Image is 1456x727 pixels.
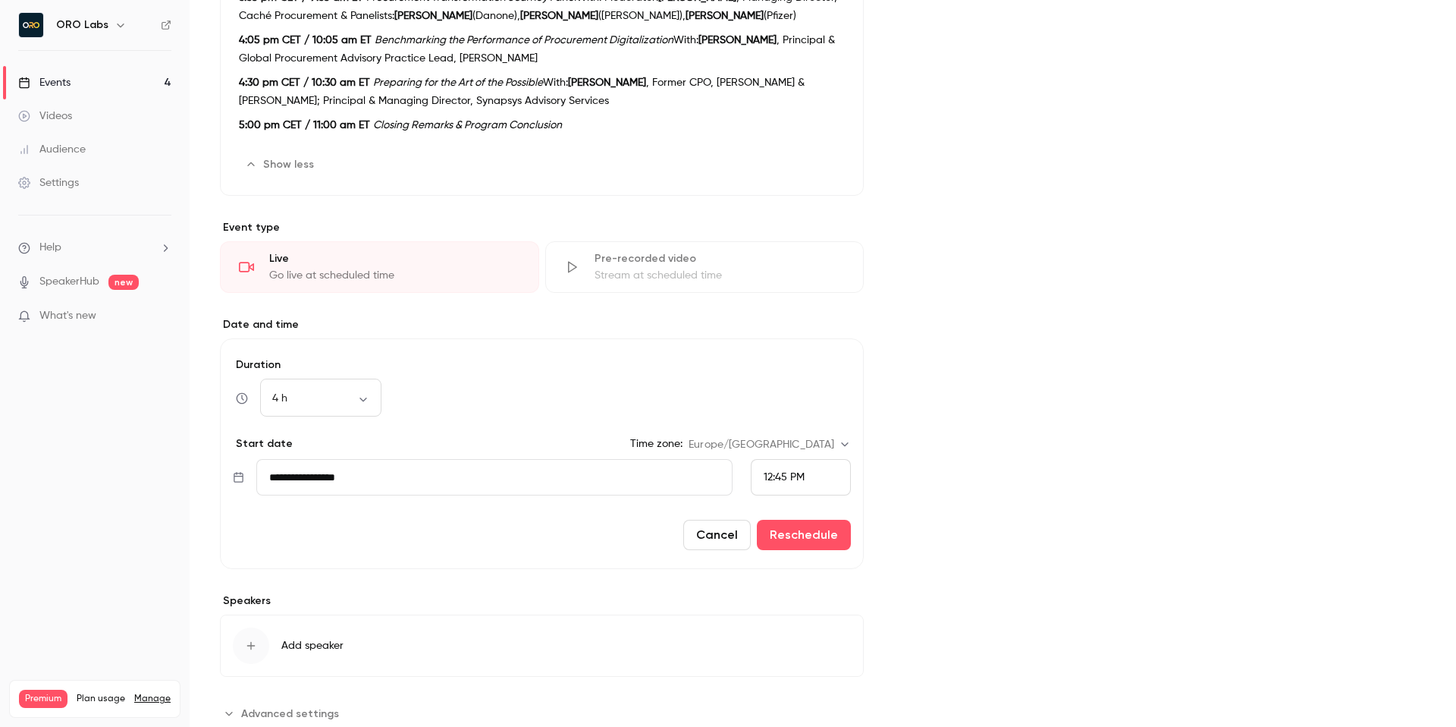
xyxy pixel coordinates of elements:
[239,31,845,68] p: With: , Principal & Global Procurement Advisory Practice Lead, [PERSON_NAME]
[520,11,598,21] strong: [PERSON_NAME]
[373,77,543,88] em: Preparing for the Art of the Possible
[39,240,61,256] span: Help
[239,153,323,177] button: Show less
[241,706,339,722] span: Advanced settings
[39,308,96,324] span: What's new
[220,615,864,677] button: Add speaker
[545,241,864,293] div: Pre-recorded videoStream at scheduled time
[220,241,539,293] div: LiveGo live at scheduled time
[233,436,293,452] p: Start date
[260,391,381,406] div: 4 h
[764,472,805,483] span: 12:45 PM
[39,274,99,290] a: SpeakerHub
[134,693,171,705] a: Manage
[220,701,348,725] button: Advanced settings
[233,357,851,373] label: Duration
[19,13,43,37] img: ORO Labs
[220,220,864,235] p: Event type
[698,35,777,46] strong: [PERSON_NAME]
[757,520,851,550] button: Reschedule
[281,638,344,653] span: Add speaker
[595,251,846,266] div: Pre-recorded video
[153,310,171,323] iframe: Noticeable Trigger
[686,11,764,21] strong: [PERSON_NAME]
[269,268,520,283] div: Go live at scheduled time
[220,593,864,609] label: Speakers
[269,251,520,266] div: Live
[239,120,370,131] strong: 5:00 pm CET / 11:00 am ET
[18,75,71,90] div: Events
[220,701,864,725] section: Advanced settings
[239,35,372,46] strong: 4:05 pm CET / 10:05 am ET
[220,317,864,332] label: Date and time
[375,35,673,46] em: Benchmarking the Performance of Procurement Digitalization
[373,120,562,131] em: Closing Remarks & Program Conclusion
[18,109,72,124] div: Videos
[56,17,108,33] h6: ORO Labs
[751,459,851,496] div: From
[18,142,86,157] div: Audience
[239,74,845,110] p: With: , Former CPO, [PERSON_NAME] & [PERSON_NAME]; Principal & Managing Director, Synapsys Adviso...
[108,275,139,290] span: new
[18,240,171,256] li: help-dropdown-opener
[630,436,682,452] label: Time zone:
[239,77,370,88] strong: 4:30 pm CET / 10:30 am ET
[689,437,851,452] div: Europe/[GEOGRAPHIC_DATA]
[18,175,79,190] div: Settings
[683,520,751,550] button: Cancel
[19,690,67,708] span: Premium
[394,11,472,21] strong: [PERSON_NAME]
[568,77,646,88] strong: [PERSON_NAME]
[595,268,846,283] div: Stream at scheduled time
[77,693,125,705] span: Plan usage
